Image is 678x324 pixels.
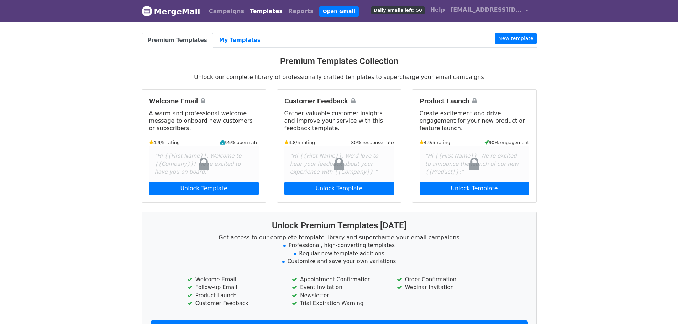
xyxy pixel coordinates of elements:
[142,4,200,19] a: MergeMail
[292,299,386,308] li: Trial Expiration Warning
[149,110,259,132] p: A warm and professional welcome message to onboard new customers or subscribers.
[285,4,316,18] a: Reports
[284,146,394,182] div: "Hi {{First Name}}, We'd love to hear your feedback about your experience with {{Company}}."
[397,283,491,292] li: Webinar Invitation
[284,110,394,132] p: Gather valuable customer insights and improve your service with this feedback template.
[292,292,386,300] li: Newsletter
[187,292,281,300] li: Product Launch
[151,241,528,250] li: Professional, high-converting templates
[151,221,528,231] h3: Unlock Premium Templates [DATE]
[397,276,491,284] li: Order Confirmation
[495,33,536,44] a: New template
[420,182,529,195] a: Unlock Template
[284,139,315,146] small: 4.8/5 rating
[151,250,528,258] li: Regular new template additions
[351,139,394,146] small: 80% response rate
[149,182,259,195] a: Unlock Template
[142,33,213,48] a: Premium Templates
[247,4,285,18] a: Templates
[151,257,528,266] li: Customize and save your own variations
[484,139,529,146] small: 90% engagement
[187,276,281,284] li: Welcome Email
[142,56,537,67] h3: Premium Templates Collection
[292,276,386,284] li: Appointment Confirmation
[213,33,267,48] a: My Templates
[151,234,528,241] p: Get access to our complete template library and supercharge your email campaigns
[368,3,427,17] a: Daily emails left: 50
[420,146,529,182] div: "Hi {{First Name}}, We're excited to announce the launch of our new {{Product}}!"
[142,6,152,16] img: MergeMail logo
[284,97,394,105] h4: Customer Feedback
[187,299,281,308] li: Customer Feedback
[420,110,529,132] p: Create excitement and drive engagement for your new product or feature launch.
[284,182,394,195] a: Unlock Template
[420,139,451,146] small: 4.9/5 rating
[420,97,529,105] h4: Product Launch
[319,6,359,17] a: Open Gmail
[149,139,180,146] small: 4.9/5 rating
[206,4,247,18] a: Campaigns
[451,6,522,14] span: [EMAIL_ADDRESS][DOMAIN_NAME]
[142,73,537,81] p: Unlock our complete library of professionally crafted templates to supercharge your email campaigns
[149,97,259,105] h4: Welcome Email
[448,3,531,20] a: [EMAIL_ADDRESS][DOMAIN_NAME]
[220,139,258,146] small: 95% open rate
[187,283,281,292] li: Follow-up Email
[149,146,259,182] div: "Hi {{First Name}}, Welcome to {{Company}}! We're excited to have you on board."
[427,3,448,17] a: Help
[371,6,424,14] span: Daily emails left: 50
[292,283,386,292] li: Event Invitation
